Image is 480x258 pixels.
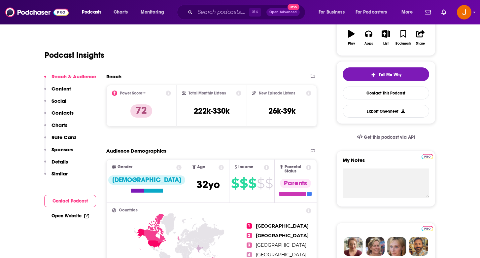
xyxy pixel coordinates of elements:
[44,134,76,146] button: Rate Card
[343,157,429,168] label: My Notes
[51,146,73,153] p: Sponsors
[377,26,394,50] button: List
[118,165,132,169] span: Gender
[51,134,76,140] p: Rate Card
[238,165,254,169] span: Income
[51,159,68,165] p: Details
[387,237,406,256] img: Jules Profile
[44,159,68,171] button: Details
[119,208,138,212] span: Countries
[269,11,297,14] span: Open Advanced
[343,105,429,118] button: Export One-Sheet
[130,104,152,118] p: 72
[231,178,239,189] span: $
[120,91,146,95] h2: Power Score™
[422,7,433,18] a: Show notifications dropdown
[422,153,433,159] a: Pro website
[416,42,425,46] div: Share
[44,122,67,134] button: Charts
[257,178,264,189] span: $
[356,8,387,17] span: For Podcasters
[383,42,389,46] div: List
[248,178,256,189] span: $
[360,26,377,50] button: Apps
[141,8,164,17] span: Monitoring
[268,106,295,116] h3: 26k-39k
[457,5,471,19] span: Logged in as justine87181
[51,98,66,104] p: Social
[395,42,411,46] div: Bookmark
[364,134,415,140] span: Get this podcast via API
[189,91,226,95] h2: Total Monthly Listens
[343,67,429,81] button: tell me why sparkleTell Me Why
[285,165,305,173] span: Parental Status
[51,86,71,92] p: Content
[351,7,397,18] button: open menu
[348,42,355,46] div: Play
[457,5,471,19] button: Show profile menu
[106,73,121,80] h2: Reach
[44,195,96,207] button: Contact Podcast
[401,8,413,17] span: More
[256,223,309,229] span: [GEOGRAPHIC_DATA]
[240,178,248,189] span: $
[247,252,252,257] span: 4
[82,8,101,17] span: Podcasts
[314,7,353,18] button: open menu
[109,7,132,18] a: Charts
[364,42,373,46] div: Apps
[108,175,185,185] div: [DEMOGRAPHIC_DATA]
[195,7,249,18] input: Search podcasts, credits, & more...
[422,154,433,159] img: Podchaser Pro
[394,26,412,50] button: Bookmark
[343,26,360,50] button: Play
[397,7,421,18] button: open menu
[371,72,376,77] img: tell me why sparkle
[457,5,471,19] img: User Profile
[51,73,96,80] p: Reach & Audience
[256,252,306,258] span: [GEOGRAPHIC_DATA]
[422,225,433,231] a: Pro website
[106,148,166,154] h2: Audience Demographics
[365,237,385,256] img: Barbara Profile
[44,170,68,183] button: Similar
[319,8,345,17] span: For Business
[44,98,66,110] button: Social
[266,8,300,16] button: Open AdvancedNew
[194,106,229,116] h3: 222k-330k
[249,8,261,17] span: ⌘ K
[44,146,73,159] button: Sponsors
[409,237,428,256] img: Jon Profile
[44,110,74,122] button: Contacts
[344,237,363,256] img: Sydney Profile
[256,242,306,248] span: [GEOGRAPHIC_DATA]
[256,233,309,239] span: [GEOGRAPHIC_DATA]
[51,170,68,177] p: Similar
[412,26,429,50] button: Share
[44,86,71,98] button: Content
[196,178,220,191] span: 32 yo
[45,50,104,60] h1: Podcast Insights
[197,165,205,169] span: Age
[5,6,69,18] img: Podchaser - Follow, Share and Rate Podcasts
[288,4,299,10] span: New
[51,213,89,219] a: Open Website
[439,7,449,18] a: Show notifications dropdown
[51,122,67,128] p: Charts
[136,7,173,18] button: open menu
[422,226,433,231] img: Podchaser Pro
[247,223,252,229] span: 1
[265,178,273,189] span: $
[51,110,74,116] p: Contacts
[247,242,252,248] span: 3
[114,8,128,17] span: Charts
[379,72,401,77] span: Tell Me Why
[280,179,311,188] div: Parents
[183,5,312,20] div: Search podcasts, credits, & more...
[259,91,295,95] h2: New Episode Listens
[247,233,252,238] span: 2
[343,87,429,99] a: Contact This Podcast
[77,7,110,18] button: open menu
[352,129,420,145] a: Get this podcast via API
